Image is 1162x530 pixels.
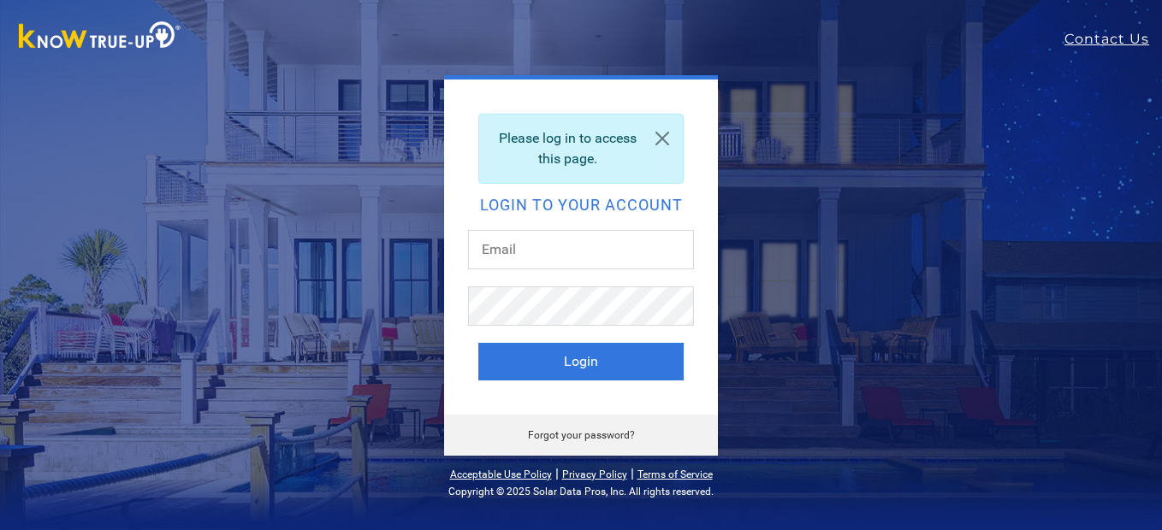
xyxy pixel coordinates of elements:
img: Know True-Up [10,18,190,56]
a: Privacy Policy [562,468,627,480]
button: Login [478,343,684,380]
span: | [555,465,559,481]
a: Acceptable Use Policy [450,468,552,480]
a: Contact Us [1064,29,1162,50]
a: Close [642,115,683,162]
h2: Login to your account [478,197,684,213]
div: Please log in to access this page. [478,114,684,184]
span: | [631,465,634,481]
input: Email [468,230,694,269]
a: Forgot your password? [528,429,635,441]
a: Terms of Service [637,468,713,480]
